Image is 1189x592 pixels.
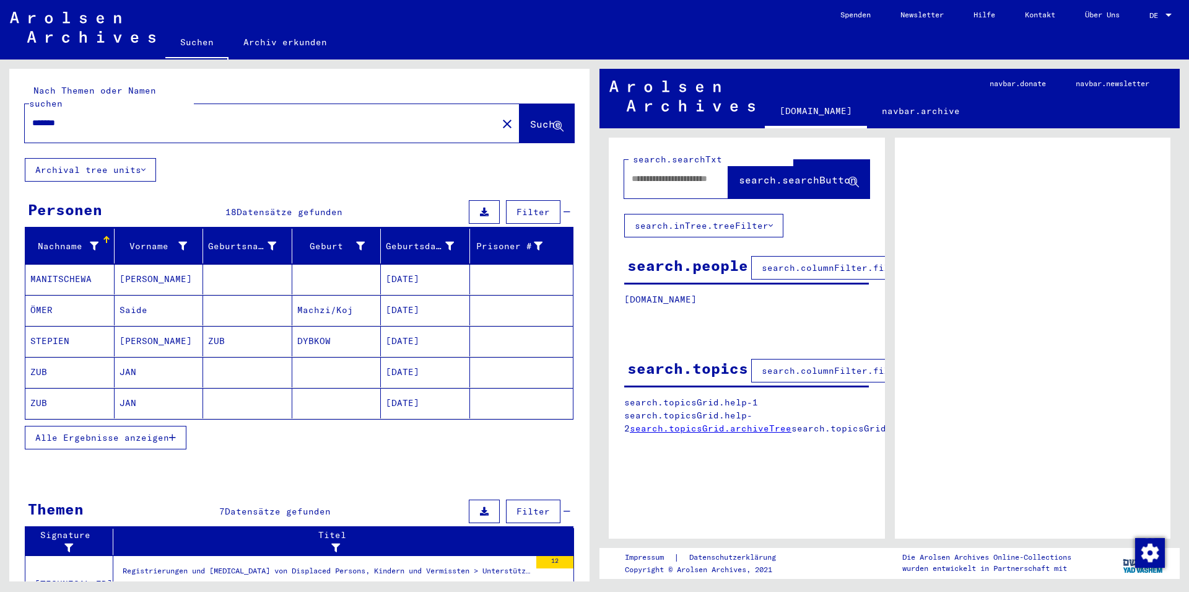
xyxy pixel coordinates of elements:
span: search.columnFilter.filter [762,262,906,273]
div: Signature [30,529,103,555]
mat-cell: STEPIEN [25,326,115,356]
div: search.topics [627,357,748,379]
mat-cell: MANITSCHEWA [25,264,115,294]
div: Geburtsdatum [386,236,469,256]
div: 12 [536,556,573,568]
div: Geburtsdatum [386,240,454,253]
button: search.columnFilter.filter [751,256,917,280]
mat-cell: [DATE] [381,388,470,418]
mat-cell: ÖMER [25,295,115,325]
mat-label: Nach Themen oder Namen suchen [29,85,156,109]
mat-cell: Saide [115,295,204,325]
mat-header-cell: Vorname [115,229,204,263]
mat-cell: ZUB [203,326,292,356]
div: | [625,551,791,564]
span: Filter [516,206,550,218]
a: [DOMAIN_NAME] [765,96,867,128]
div: Geburtsname [208,236,292,256]
div: Personen [28,198,102,221]
mat-header-cell: Geburtsdatum [381,229,470,263]
span: Filter [516,506,550,517]
mat-cell: [PERSON_NAME] [115,326,204,356]
div: Themen [28,498,84,520]
a: Archiv erkunden [229,27,342,57]
p: search.topicsGrid.help-1 search.topicsGrid.help-2 search.topicsGrid.manually. [624,396,869,435]
img: yv_logo.png [1120,547,1167,578]
div: Geburt‏ [297,240,365,253]
img: Arolsen_neg.svg [10,12,155,43]
mat-cell: [DATE] [381,295,470,325]
mat-header-cell: Prisoner # [470,229,573,263]
mat-cell: [DATE] [381,264,470,294]
mat-cell: DYBKOW [292,326,381,356]
div: Prisoner # [475,240,543,253]
div: Titel [118,529,562,555]
img: Zmienić zgodę [1135,538,1165,568]
a: Datenschutzerklärung [679,551,791,564]
div: Vorname [120,236,203,256]
mat-cell: ZUB [25,388,115,418]
span: 7 [219,506,225,517]
span: search.columnFilter.filter [762,365,906,376]
button: Alle Ergebnisse anzeigen [25,426,186,449]
a: navbar.archive [867,96,975,126]
div: search.people [627,254,748,276]
mat-cell: [PERSON_NAME] [115,264,204,294]
mat-label: search.searchTxt [633,154,722,165]
span: search.searchButton [739,174,856,186]
a: search.topicsGrid.archiveTree [630,423,791,434]
mat-cell: JAN [115,388,204,418]
mat-cell: JAN [115,357,204,387]
span: Datensätze gefunden [225,506,331,517]
button: search.columnFilter.filter [751,359,917,382]
a: Suchen [165,27,229,60]
span: Alle Ergebnisse anzeigen [35,432,169,443]
p: wurden entwickelt in Partnerschaft mit [902,563,1071,574]
span: DE [1149,11,1163,20]
mat-cell: [DATE] [381,326,470,356]
div: Geburt‏ [297,236,381,256]
div: Vorname [120,240,188,253]
span: 18 [225,206,237,218]
mat-header-cell: Geburt‏ [292,229,381,263]
div: Nachname [30,240,98,253]
span: Suche [530,118,561,130]
div: Titel [118,529,549,555]
mat-header-cell: Nachname [25,229,115,263]
p: Copyright © Arolsen Archives, 2021 [625,564,791,575]
p: [DOMAIN_NAME] [624,293,869,306]
button: Clear [495,111,520,136]
a: navbar.donate [975,69,1061,99]
button: search.searchButton [728,160,869,198]
span: Datensätze gefunden [237,206,342,218]
mat-cell: [DATE] [381,357,470,387]
div: Signature [30,529,116,555]
mat-cell: Machzi/Koj [292,295,381,325]
img: Arolsen_neg.svg [609,81,755,112]
button: Filter [506,200,560,224]
button: Archival tree units [25,158,156,182]
mat-icon: close [500,117,515,131]
div: Nachname [30,236,114,256]
button: Filter [506,500,560,523]
button: Suche [520,104,574,143]
div: Registrierungen und [MEDICAL_DATA] von Displaced Persons, Kindern und Vermissten > Unterstützungs... [123,565,530,583]
div: Geburtsname [208,240,276,253]
mat-header-cell: Geburtsname [203,229,292,263]
p: Die Arolsen Archives Online-Collections [902,552,1071,563]
div: Prisoner # [475,236,559,256]
a: Impressum [625,551,674,564]
mat-cell: ZUB [25,357,115,387]
button: search.inTree.treeFilter [624,214,783,237]
a: navbar.newsletter [1061,69,1164,99]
